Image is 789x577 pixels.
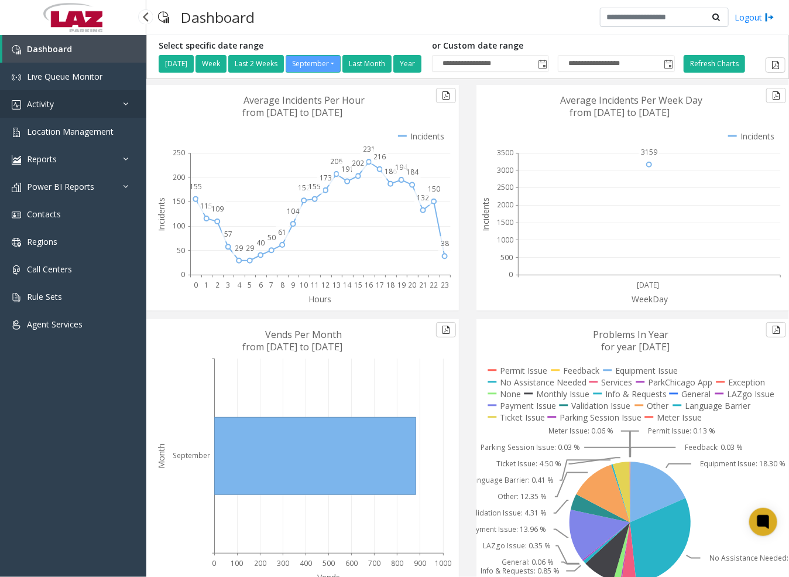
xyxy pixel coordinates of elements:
[173,221,185,231] text: 100
[632,293,668,305] text: WeekDay
[235,243,243,253] text: 29
[320,173,332,183] text: 173
[685,442,743,452] text: Feedback: 0.03 %
[502,557,554,567] text: General: 0.06 %
[243,106,343,119] text: from [DATE] to [DATE]
[212,558,217,568] text: 0
[12,73,21,82] img: 'icon'
[766,57,785,73] button: Export to pdf
[181,270,185,280] text: 0
[173,172,185,182] text: 200
[414,558,426,568] text: 900
[12,293,21,302] img: 'icon'
[27,291,62,302] span: Rule Sets
[395,162,408,172] text: 194
[435,558,451,568] text: 1000
[735,11,774,23] a: Logout
[311,280,319,290] text: 11
[441,238,449,248] text: 38
[391,558,403,568] text: 800
[496,459,561,469] text: Ticket Issue: 4.50 %
[195,55,227,73] button: Week
[173,451,210,461] text: September
[417,193,429,203] text: 132
[156,197,167,231] text: Incidents
[386,280,394,290] text: 18
[291,280,295,290] text: 9
[12,128,21,137] img: 'icon'
[642,147,658,157] text: 3159
[27,319,83,330] span: Agent Services
[226,280,230,290] text: 3
[278,227,286,237] text: 61
[256,238,265,248] text: 40
[684,55,745,73] button: Refresh Charts
[497,165,513,175] text: 3000
[12,320,21,330] img: 'icon'
[430,280,438,290] text: 22
[406,168,419,177] text: 184
[159,55,194,73] button: [DATE]
[200,201,212,211] text: 115
[480,197,491,231] text: Incidents
[12,100,21,110] img: 'icon'
[352,159,364,169] text: 202
[173,196,185,206] text: 150
[177,245,185,255] text: 50
[269,280,273,290] text: 7
[277,558,289,568] text: 300
[701,459,786,469] text: Equipment Issue: 18.30 %
[27,71,102,82] span: Live Queue Monitor
[766,88,786,103] button: Export to pdf
[363,144,375,154] text: 231
[27,181,94,192] span: Power BI Reports
[441,280,449,290] text: 23
[509,270,513,280] text: 0
[365,280,373,290] text: 16
[309,293,332,305] text: Hours
[12,183,21,192] img: 'icon'
[497,200,513,210] text: 2000
[204,280,208,290] text: 1
[481,442,580,452] text: Parking Session Issue: 0.03 %
[341,164,354,174] text: 191
[468,524,546,534] text: Payment Issue: 13.96 %
[766,322,786,337] button: Export to pdf
[497,217,513,227] text: 1500
[469,475,554,485] text: Language Barrier: 0.41 %
[648,426,715,436] text: Permit Issue: 0.13 %
[332,280,341,290] text: 13
[228,55,284,73] button: Last 2 Weeks
[243,94,365,107] text: Average Incidents Per Hour
[27,236,57,247] span: Regions
[397,280,406,290] text: 19
[287,206,300,216] text: 104
[570,106,670,119] text: from [DATE] to [DATE]
[500,252,513,262] text: 500
[27,209,61,220] span: Contacts
[321,280,330,290] text: 12
[497,183,513,193] text: 2500
[376,280,384,290] text: 17
[173,148,185,158] text: 250
[298,183,310,193] text: 152
[286,55,341,73] button: September
[224,229,232,239] text: 57
[300,280,308,290] text: 10
[12,238,21,247] img: 'icon'
[27,98,54,110] span: Activity
[175,3,260,32] h3: Dashboard
[765,11,774,23] img: logout
[661,56,674,72] span: Toggle popup
[497,235,513,245] text: 1000
[12,210,21,220] img: 'icon'
[483,541,551,551] text: LAZgo Issue: 0.35 %
[237,280,242,290] text: 4
[323,558,335,568] text: 500
[560,94,702,107] text: Average Incidents Per Week Day
[342,55,392,73] button: Last Month
[536,56,548,72] span: Toggle popup
[385,166,397,176] text: 186
[428,184,440,194] text: 150
[497,148,513,158] text: 3500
